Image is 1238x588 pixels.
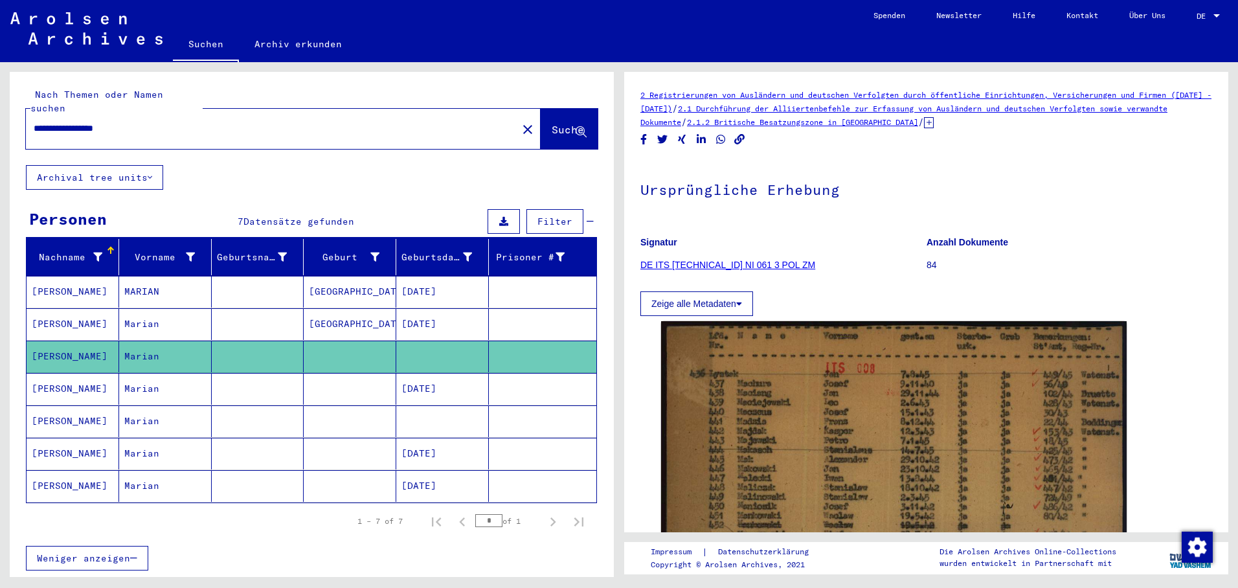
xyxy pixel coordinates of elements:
mat-header-cell: Nachname [27,239,119,275]
button: Clear [515,116,541,142]
mat-cell: Marian [119,438,212,469]
div: Geburt‏ [309,247,396,267]
mat-cell: [PERSON_NAME] [27,373,119,405]
span: DE [1197,12,1211,21]
p: Die Arolsen Archives Online-Collections [940,546,1116,558]
mat-cell: Marian [119,373,212,405]
a: 2.1.2 Britische Besatzungszone in [GEOGRAPHIC_DATA] [687,117,918,127]
button: Share on Facebook [637,131,651,148]
mat-header-cell: Vorname [119,239,212,275]
button: Suche [541,109,598,149]
button: Weniger anzeigen [26,546,148,571]
mat-cell: MARIAN [119,276,212,308]
b: Anzahl Dokumente [927,237,1008,247]
a: Impressum [651,545,702,559]
button: Next page [540,508,566,534]
div: Zustimmung ändern [1181,531,1212,562]
a: DE ITS [TECHNICAL_ID] NI 061 3 POL ZM [640,260,815,270]
button: Last page [566,508,592,534]
div: Vorname [124,247,211,267]
mat-cell: [DATE] [396,308,489,340]
span: 7 [238,216,243,227]
mat-header-cell: Geburtsdatum [396,239,489,275]
mat-cell: [DATE] [396,438,489,469]
button: Copy link [733,131,747,148]
img: Arolsen_neg.svg [10,12,163,45]
div: Personen [29,207,107,231]
p: Copyright © Arolsen Archives, 2021 [651,559,824,571]
span: Weniger anzeigen [37,552,130,564]
div: Nachname [32,251,102,264]
button: Share on WhatsApp [714,131,728,148]
p: 84 [927,258,1212,272]
mat-header-cell: Geburtsname [212,239,304,275]
mat-cell: Marian [119,470,212,502]
mat-cell: [PERSON_NAME] [27,405,119,437]
mat-cell: Marian [119,405,212,437]
span: / [672,102,678,114]
a: Datenschutzerklärung [708,545,824,559]
mat-cell: [PERSON_NAME] [27,341,119,372]
mat-cell: [PERSON_NAME] [27,470,119,502]
a: 2.1 Durchführung der Alliiertenbefehle zur Erfassung von Ausländern und deutschen Verfolgten sowi... [640,104,1167,127]
mat-label: Nach Themen oder Namen suchen [30,89,163,114]
span: Datensätze gefunden [243,216,354,227]
div: | [651,545,824,559]
mat-cell: [PERSON_NAME] [27,276,119,308]
h1: Ursprüngliche Erhebung [640,160,1212,217]
div: Geburtsdatum [401,251,472,264]
div: Prisoner # [494,247,581,267]
button: Filter [526,209,583,234]
div: Geburtsname [217,247,304,267]
mat-cell: Marian [119,341,212,372]
div: Geburt‏ [309,251,379,264]
div: of 1 [475,515,540,527]
span: / [681,116,687,128]
mat-cell: [DATE] [396,470,489,502]
mat-cell: [DATE] [396,373,489,405]
a: 2 Registrierungen von Ausländern und deutschen Verfolgten durch öffentliche Einrichtungen, Versic... [640,90,1211,113]
button: Share on LinkedIn [695,131,708,148]
button: Share on Xing [675,131,689,148]
button: Archival tree units [26,165,163,190]
span: Suche [552,123,584,136]
div: 1 – 7 of 7 [357,515,403,527]
a: Suchen [173,28,239,62]
mat-header-cell: Geburt‏ [304,239,396,275]
button: Previous page [449,508,475,534]
mat-cell: [PERSON_NAME] [27,308,119,340]
div: Geburtsdatum [401,247,488,267]
mat-cell: [GEOGRAPHIC_DATA] [304,276,396,308]
mat-cell: Marian [119,308,212,340]
p: wurden entwickelt in Partnerschaft mit [940,558,1116,569]
button: Share on Twitter [656,131,670,148]
div: Nachname [32,247,118,267]
b: Signatur [640,237,677,247]
span: Filter [537,216,572,227]
mat-icon: close [520,122,535,137]
div: Vorname [124,251,195,264]
mat-cell: [PERSON_NAME] [27,438,119,469]
img: Zustimmung ändern [1182,532,1213,563]
a: Archiv erkunden [239,28,357,60]
button: Zeige alle Metadaten [640,291,753,316]
span: / [918,116,924,128]
div: Prisoner # [494,251,565,264]
div: Geburtsname [217,251,287,264]
mat-header-cell: Prisoner # [489,239,596,275]
button: First page [423,508,449,534]
img: yv_logo.png [1167,541,1215,574]
mat-cell: [DATE] [396,276,489,308]
mat-cell: [GEOGRAPHIC_DATA] [304,308,396,340]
